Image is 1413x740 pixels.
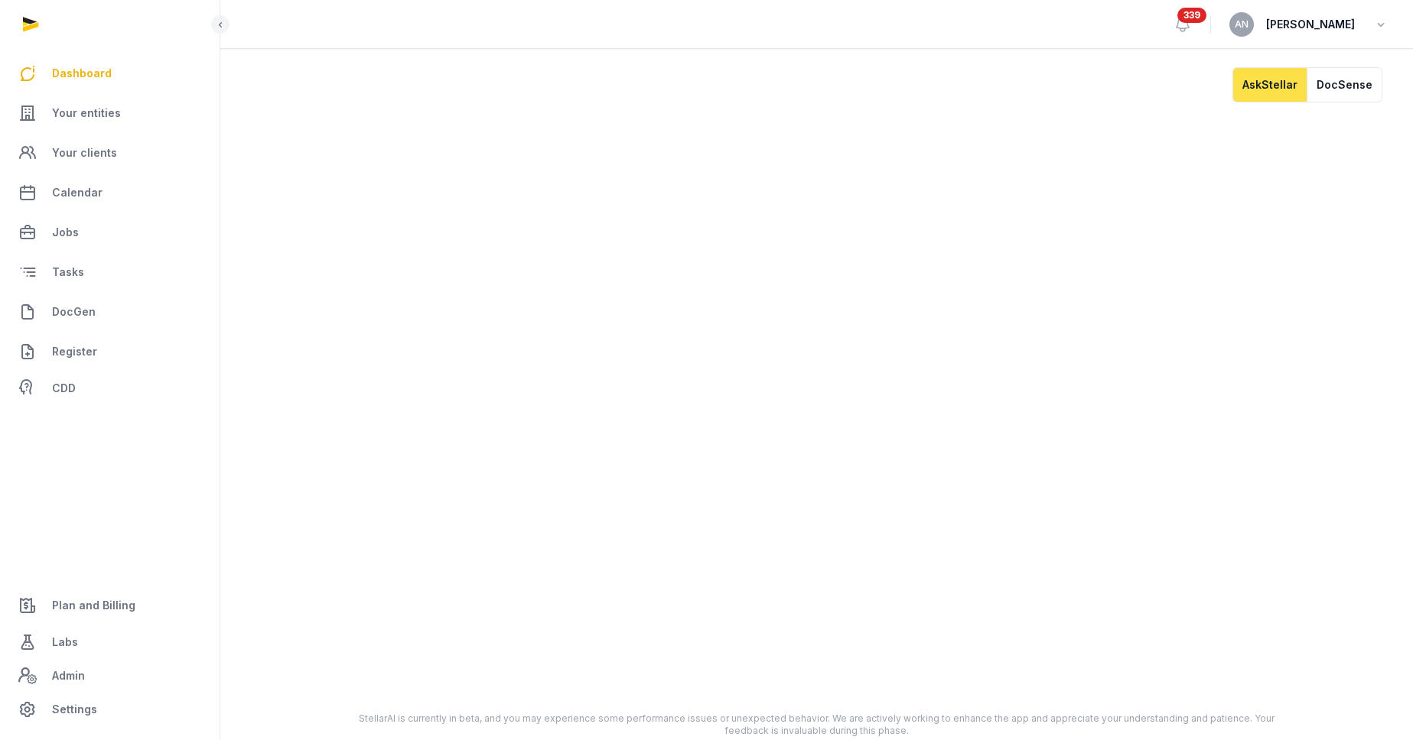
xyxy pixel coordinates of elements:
[12,55,207,92] a: Dashboard
[52,104,121,122] span: Your entities
[12,214,207,251] a: Jobs
[52,64,112,83] span: Dashboard
[52,263,84,281] span: Tasks
[12,95,207,131] a: Your entities
[52,223,79,242] span: Jobs
[52,342,97,361] span: Register
[12,135,207,171] a: Your clients
[52,379,76,398] span: CDD
[52,303,96,321] span: DocGen
[12,660,207,691] a: Admin
[12,174,207,211] a: Calendar
[52,633,78,651] span: Labs
[340,712,1294,737] div: StellarAI is currently in beta, and you may experience some performance issues or unexpected beha...
[1177,8,1206,23] span: 339
[1229,12,1254,37] button: AN
[52,667,85,685] span: Admin
[52,183,103,202] span: Calendar
[12,624,207,660] a: Labs
[12,691,207,728] a: Settings
[12,254,207,290] a: Tasks
[1307,67,1382,102] button: DocSense
[52,700,97,719] span: Settings
[1266,15,1355,34] span: [PERSON_NAME]
[12,587,207,624] a: Plan and Billing
[12,294,207,330] a: DocGen
[12,333,207,370] a: Register
[12,373,207,404] a: CDD
[52,596,135,615] span: Plan and Billing
[1232,67,1307,102] button: AskStellar
[52,144,117,162] span: Your clients
[1235,20,1249,29] span: AN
